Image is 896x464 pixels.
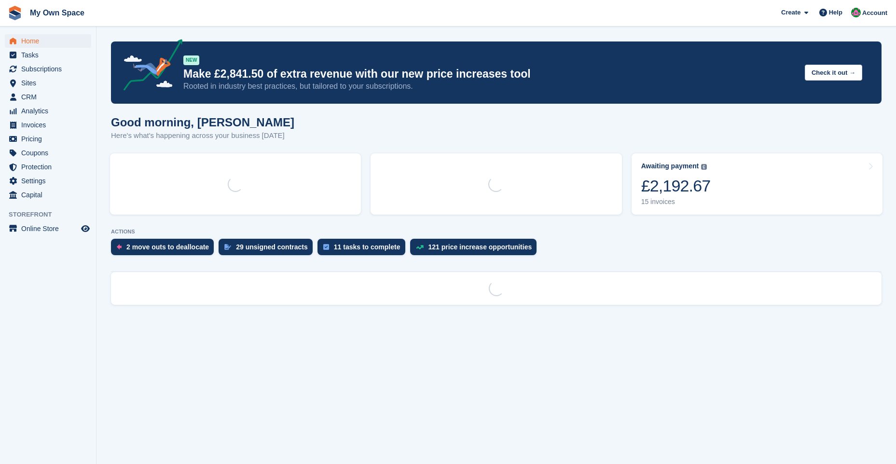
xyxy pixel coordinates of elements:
[428,243,532,251] div: 121 price increase opportunities
[183,81,797,92] p: Rooted in industry best practices, but tailored to your subscriptions.
[8,6,22,20] img: stora-icon-8386f47178a22dfd0bd8f6a31ec36ba5ce8667c1dd55bd0f319d3a0aa187defe.svg
[641,162,699,170] div: Awaiting payment
[126,243,209,251] div: 2 move outs to deallocate
[21,118,79,132] span: Invoices
[183,67,797,81] p: Make £2,841.50 of extra revenue with our new price increases tool
[334,243,400,251] div: 11 tasks to complete
[21,62,79,76] span: Subscriptions
[5,34,91,48] a: menu
[829,8,842,17] span: Help
[21,132,79,146] span: Pricing
[5,118,91,132] a: menu
[80,223,91,234] a: Preview store
[21,160,79,174] span: Protection
[5,188,91,202] a: menu
[862,8,887,18] span: Account
[781,8,800,17] span: Create
[9,210,96,219] span: Storefront
[5,160,91,174] a: menu
[5,48,91,62] a: menu
[851,8,861,17] img: Lucy Parry
[641,198,711,206] div: 15 invoices
[21,174,79,188] span: Settings
[21,222,79,235] span: Online Store
[21,188,79,202] span: Capital
[416,245,424,249] img: price_increase_opportunities-93ffe204e8149a01c8c9dc8f82e8f89637d9d84a8eef4429ea346261dce0b2c0.svg
[111,116,294,129] h1: Good morning, [PERSON_NAME]
[183,55,199,65] div: NEW
[117,244,122,250] img: move_outs_to_deallocate_icon-f764333ba52eb49d3ac5e1228854f67142a1ed5810a6f6cc68b1a99e826820c5.svg
[21,104,79,118] span: Analytics
[5,222,91,235] a: menu
[632,153,882,215] a: Awaiting payment £2,192.67 15 invoices
[21,76,79,90] span: Sites
[5,146,91,160] a: menu
[5,90,91,104] a: menu
[236,243,308,251] div: 29 unsigned contracts
[805,65,862,81] button: Check it out →
[5,76,91,90] a: menu
[219,239,317,260] a: 29 unsigned contracts
[21,146,79,160] span: Coupons
[224,244,231,250] img: contract_signature_icon-13c848040528278c33f63329250d36e43548de30e8caae1d1a13099fd9432cc5.svg
[111,229,882,235] p: ACTIONS
[111,239,219,260] a: 2 move outs to deallocate
[323,244,329,250] img: task-75834270c22a3079a89374b754ae025e5fb1db73e45f91037f5363f120a921f8.svg
[5,174,91,188] a: menu
[21,90,79,104] span: CRM
[410,239,542,260] a: 121 price increase opportunities
[115,39,183,94] img: price-adjustments-announcement-icon-8257ccfd72463d97f412b2fc003d46551f7dbcb40ab6d574587a9cd5c0d94...
[111,130,294,141] p: Here's what's happening across your business [DATE]
[5,104,91,118] a: menu
[701,164,707,170] img: icon-info-grey-7440780725fd019a000dd9b08b2336e03edf1995a4989e88bcd33f0948082b44.svg
[26,5,88,21] a: My Own Space
[5,132,91,146] a: menu
[5,62,91,76] a: menu
[21,34,79,48] span: Home
[317,239,410,260] a: 11 tasks to complete
[21,48,79,62] span: Tasks
[641,176,711,196] div: £2,192.67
